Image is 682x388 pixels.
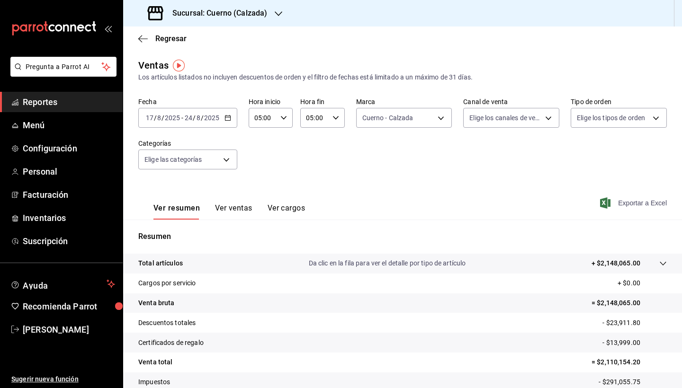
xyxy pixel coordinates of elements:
p: Venta bruta [138,298,174,308]
div: Ventas [138,58,169,72]
input: ---- [204,114,220,122]
label: Tipo de orden [571,98,667,105]
span: Ayuda [23,278,103,290]
p: Venta total [138,357,172,367]
button: Exportar a Excel [602,197,667,209]
button: Pregunta a Parrot AI [10,57,117,77]
span: / [154,114,157,122]
label: Marca [356,98,452,105]
h3: Sucursal: Cuerno (Calzada) [165,8,267,19]
span: Regresar [155,34,187,43]
span: Configuración [23,142,115,155]
input: -- [196,114,201,122]
div: Los artículos listados no incluyen descuentos de orden y el filtro de fechas está limitado a un m... [138,72,667,82]
input: -- [157,114,162,122]
span: Menú [23,119,115,132]
p: + $0.00 [618,278,667,288]
p: Resumen [138,231,667,242]
p: - $13,999.00 [602,338,667,348]
p: - $23,911.80 [602,318,667,328]
span: Cuerno - Calzada [362,113,413,123]
span: Sugerir nueva función [11,374,115,384]
p: Descuentos totales [138,318,196,328]
span: Facturación [23,188,115,201]
input: ---- [164,114,180,122]
span: / [162,114,164,122]
label: Hora fin [300,98,344,105]
span: Elige las categorías [144,155,202,164]
p: Total artículos [138,258,183,268]
button: Regresar [138,34,187,43]
span: Inventarios [23,212,115,224]
p: Impuestos [138,377,170,387]
button: Ver cargos [268,203,305,220]
p: + $2,148,065.00 [592,258,640,268]
button: Ver resumen [153,203,200,220]
span: Pregunta a Parrot AI [26,62,102,72]
span: Elige los tipos de orden [577,113,645,123]
input: -- [184,114,193,122]
input: -- [145,114,154,122]
span: Reportes [23,96,115,108]
div: navigation tabs [153,203,305,220]
span: / [193,114,196,122]
p: Certificados de regalo [138,338,204,348]
span: Recomienda Parrot [23,300,115,313]
label: Categorías [138,140,237,147]
span: Elige los canales de venta [469,113,542,123]
label: Fecha [138,98,237,105]
label: Canal de venta [463,98,559,105]
button: Ver ventas [215,203,252,220]
p: - $291,055.75 [599,377,667,387]
p: = $2,110,154.20 [592,357,667,367]
a: Pregunta a Parrot AI [7,69,117,79]
span: Suscripción [23,235,115,247]
img: Tooltip marker [173,60,185,71]
span: [PERSON_NAME] [23,323,115,336]
p: = $2,148,065.00 [592,298,667,308]
span: Personal [23,165,115,178]
p: Cargos por servicio [138,278,196,288]
span: / [201,114,204,122]
p: Da clic en la fila para ver el detalle por tipo de artículo [309,258,466,268]
button: open_drawer_menu [104,25,112,32]
span: - [181,114,183,122]
label: Hora inicio [249,98,293,105]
